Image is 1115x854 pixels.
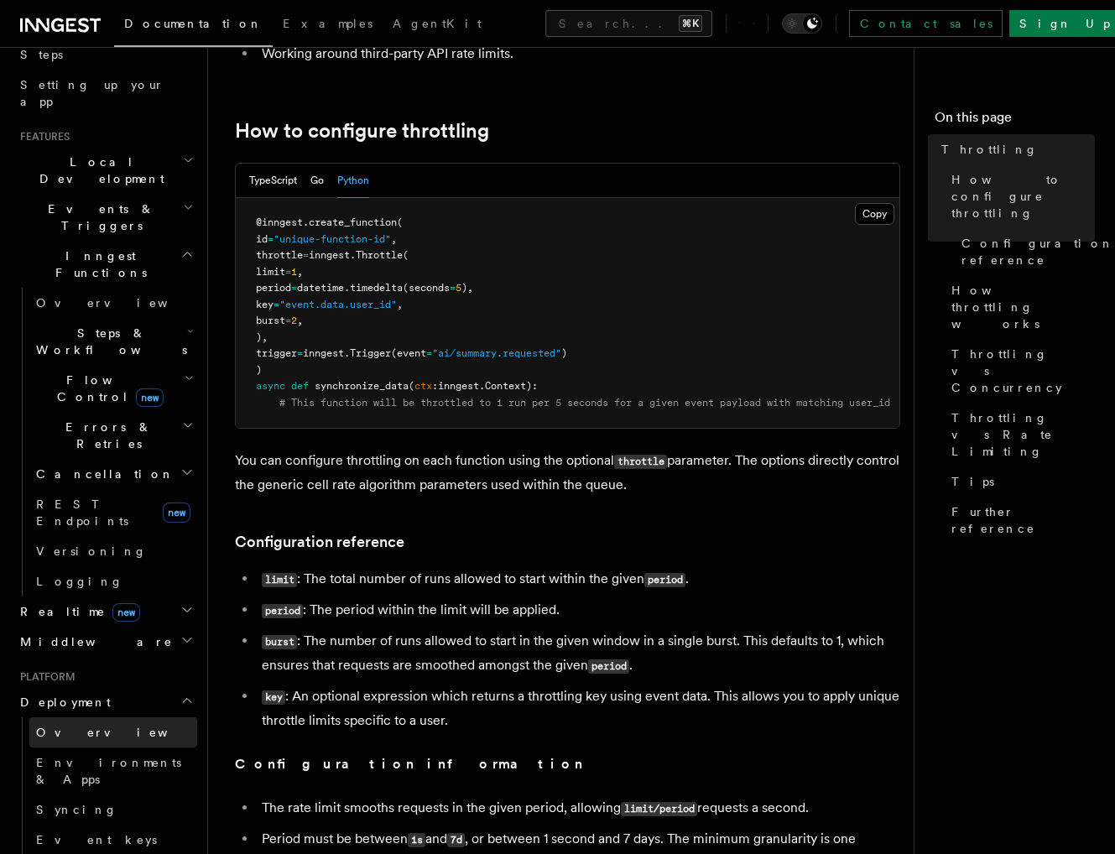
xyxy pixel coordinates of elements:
span: (seconds [403,282,450,294]
span: new [136,388,164,407]
span: "unique-function-id" [274,233,391,245]
span: Inngest Functions [13,247,181,281]
span: Logging [36,575,123,588]
span: 5 [456,282,461,294]
a: Documentation [114,5,273,47]
a: Syncing [29,794,197,825]
span: Overview [36,296,209,310]
code: limit [262,573,297,587]
code: key [262,690,285,705]
span: Throttling vs Rate Limiting [951,409,1095,460]
span: = [285,266,291,278]
li: : The number of runs allowed to start in the given window in a single burst. This defaults to 1, ... [257,629,900,678]
code: period [588,659,629,674]
code: burst [262,635,297,649]
span: ( [397,216,403,228]
div: Inngest Functions [13,288,197,596]
a: Configuration reference [235,530,404,554]
span: synchronize_data [315,380,409,392]
button: Copy [855,203,894,225]
span: Examples [283,17,373,30]
a: Examples [273,5,383,45]
span: ( [409,380,414,392]
span: Throttling vs Concurrency [951,346,1095,396]
kbd: ⌘K [679,15,702,32]
span: = [426,347,432,359]
span: period [256,282,291,294]
button: Cancellation [29,459,197,489]
span: new [112,603,140,622]
li: : An optional expression which returns a throttling key using event data. This allows you to appl... [257,685,900,732]
span: ( [403,249,409,261]
span: inngest. [303,347,350,359]
a: Setting up your app [13,70,197,117]
span: datetime. [297,282,350,294]
span: = [291,282,297,294]
span: Steps & Workflows [29,325,187,358]
button: Middleware [13,627,197,657]
span: ), [461,282,473,294]
span: . [303,216,309,228]
span: (event [391,347,426,359]
button: Realtimenew [13,596,197,627]
span: Setting up your app [20,78,164,108]
code: 1s [408,833,425,847]
button: Deployment [13,687,197,717]
a: Contact sales [849,10,1003,37]
code: throttle [614,455,667,469]
span: Configuration reference [961,235,1114,268]
span: async [256,380,285,392]
span: Throttle [356,249,403,261]
a: Environments & Apps [29,747,197,794]
span: ), [256,331,268,343]
li: Working around third-party API rate limits. [257,42,900,65]
code: period [262,604,303,618]
span: timedelta [350,282,403,294]
span: . [479,380,485,392]
span: Errors & Retries [29,419,182,452]
span: # This function will be throttled to 1 run per 5 seconds for a given event payload with matching ... [279,397,890,409]
h4: On this page [935,107,1095,134]
a: Tips [945,466,1095,497]
span: inngest [438,380,479,392]
span: ) [561,347,567,359]
span: limit [256,266,285,278]
span: burst [256,315,285,326]
span: = [285,315,291,326]
span: key [256,299,274,310]
span: ) [256,364,262,376]
span: Context): [485,380,538,392]
span: Events & Triggers [13,200,183,234]
strong: Configuration information [235,756,584,772]
span: = [303,249,309,261]
a: Further reference [945,497,1095,544]
span: Syncing [36,803,117,816]
span: throttle [256,249,303,261]
span: create_function [309,216,397,228]
span: How to configure throttling [951,171,1095,221]
span: Trigger [350,347,391,359]
a: Overview [29,288,197,318]
span: 1 [291,266,297,278]
span: "event.data.user_id" [279,299,397,310]
span: Versioning [36,544,147,558]
span: Local Development [13,154,183,187]
span: Features [13,130,70,143]
span: , [391,233,397,245]
a: Throttling [935,134,1095,164]
span: ctx [414,380,432,392]
button: Events & Triggers [13,194,197,241]
a: Throttling vs Rate Limiting [945,403,1095,466]
button: Search...⌘K [545,10,712,37]
span: Deployment [13,694,111,711]
code: limit/period [621,802,697,816]
span: 2 [291,315,297,326]
span: Documentation [124,17,263,30]
span: : [432,380,438,392]
span: id [256,233,268,245]
span: , [297,315,303,326]
p: You can configure throttling on each function using the optional parameter. The options directly ... [235,449,900,497]
span: Throttling [941,141,1038,158]
button: Toggle dark mode [782,13,822,34]
span: new [163,503,190,523]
